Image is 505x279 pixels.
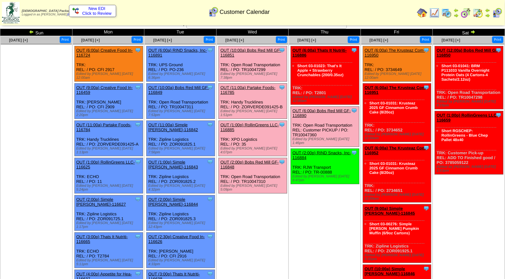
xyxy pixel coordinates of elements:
[429,8,440,18] img: line_graph.gif
[293,48,347,58] a: OUT (6:00a) Thats It Nutriti-116886
[148,109,215,117] div: Edited by [PERSON_NAME] [DATE] 7:53pm
[219,84,287,119] div: TRK: Handy Trucklines REL: / PO: ZORVERDE091425-B
[74,233,143,268] div: TRK: ECHO REL: / PO: T2784
[370,161,418,175] a: Short 03-01031: Krusteaz 2025 GF Cinnamon Crumb Cake (8/20oz)
[293,95,359,103] div: Edited by [PERSON_NAME] [DATE] 12:00am
[370,101,418,114] a: Short 03-01031: Krusteaz 2025 GF Cinnamon Crumb Cake (8/20oz)
[135,271,141,277] img: Tooltip
[81,38,100,42] span: [DATE] [+]
[135,196,141,203] img: Tooltip
[148,221,215,229] div: Edited by [PERSON_NAME] [DATE] 12:43pm
[208,7,218,17] img: calendarcustomer.gif
[351,47,357,53] img: Tooltip
[485,13,490,18] img: arrowright.gif
[204,36,215,43] button: Print
[60,36,71,43] button: Print
[144,29,217,36] td: Tue
[435,46,503,109] div: TRK: Open Road Transportation REL: / PO: TR10047298
[29,29,34,34] img: arrowleft.gif
[89,6,106,11] span: New EDI
[22,9,78,16] span: Logged in as [PERSON_NAME]
[297,38,316,42] a: [DATE] [+]
[279,159,285,165] img: Tooltip
[76,160,135,169] a: OUT (1:00p) RollinGreens LLC-116625
[291,107,359,147] div: TRK: Open Road Transportation REL: Customer PICKUP / PO: TR10047360
[351,107,357,114] img: Tooltip
[435,111,503,175] div: TRK: Customer Pick-up REL: ADD TO Finished good / PO: 3785059122
[220,72,287,80] div: Edited by [PERSON_NAME] [DATE] 7:38pm
[291,149,359,184] div: TRK: RJW Transport REL: / PO: TR-00888
[207,159,213,165] img: Tooltip
[433,29,505,36] td: Sat
[73,11,113,16] span: Click to Review
[148,122,198,132] a: OUT (11:00a) Simple [PERSON_NAME]-116842
[76,122,132,132] a: OUT (11:00a) Partake Foods-116784
[217,29,289,36] td: Wed
[276,36,287,43] button: Print
[461,8,471,18] img: calendarblend.gif
[441,8,452,18] img: calendarprod.gif
[207,84,213,91] img: Tooltip
[148,197,198,207] a: OUT (2:00p) Simple [PERSON_NAME]-116844
[423,265,430,272] img: Tooltip
[22,9,75,13] span: [DEMOGRAPHIC_DATA] Packaging
[72,29,144,36] td: Mon
[279,122,285,128] img: Tooltip
[148,72,215,80] div: Edited by [PERSON_NAME] [DATE] 6:36pm
[441,129,488,142] a: Short RGSCHEP: RollinGreens - Blue Chep Pallet 48x40
[76,85,133,95] a: OUT (9:00a) Creative Food In-116459
[148,85,209,95] a: OUT (10:00a) Bobs Red Mill GF-116849
[76,48,133,58] a: OUT (6:00a) Creative Food In-116724
[288,29,361,36] td: Thu
[454,8,459,13] img: arrowleft.gif
[74,195,143,231] div: TRK: Zipline Logistics REL: / PO: ZOR091725.1
[9,38,28,42] a: [DATE] [+]
[74,121,143,156] div: TRK: Handy Trucklines REL: / PO: ZORVERDE091425-A
[220,122,279,132] a: OUT (1:00p) RollinGreens LLC-116885
[370,222,419,235] a: Short 03-00276: Simple [PERSON_NAME] Pumpkin Muffin (6/9oz Cartons)
[2,2,20,23] img: zoroco-logo-small.webp
[293,175,359,182] div: Edited by [PERSON_NAME] [DATE] 6:47pm
[365,85,427,95] a: OUT (6:00a) The Krusteaz Com-116951
[365,146,427,155] a: OUT (6:00a) The Krusteaz Com-116952
[437,100,503,107] div: Edited by [PERSON_NAME] [DATE] 8:15pm
[220,184,287,192] div: Edited by [PERSON_NAME] [DATE] 5:09pm
[135,159,141,165] img: Tooltip
[207,233,213,240] img: Tooltip
[148,258,215,266] div: Edited by [PERSON_NAME] [DATE] 4:33pm
[437,165,503,173] div: Edited by [PERSON_NAME] [DATE] 1:53pm
[76,147,143,154] div: Edited by [PERSON_NAME] [DATE] 1:13pm
[351,149,357,156] img: Tooltip
[76,258,143,266] div: Edited by [PERSON_NAME] [DATE] 5:11pm
[363,144,431,203] div: TRK: REL: / PO: 3734651
[417,8,427,18] img: home.gif
[135,122,141,128] img: Tooltip
[473,8,483,18] img: calendarinout.gif
[495,47,502,53] img: Tooltip
[220,48,281,58] a: OUT (10:00a) Bobs Red Mill GF-116851
[76,109,143,117] div: Edited by [PERSON_NAME] [DATE] 2:20pm
[423,145,430,151] img: Tooltip
[148,160,198,169] a: OUT (1:00p) Simple [PERSON_NAME]-116843
[454,13,459,18] img: arrowright.gif
[135,84,141,91] img: Tooltip
[147,121,215,156] div: TRK: Zipline Logistics REL: / PO: ZOR091825.1
[147,158,215,194] div: TRK: Zipline Logistics REL: / PO: ZOR091825.2
[365,193,431,201] div: Edited by [PERSON_NAME] [DATE] 12:00am
[220,9,270,15] span: Customer Calendar
[370,38,388,42] span: [DATE] [+]
[365,253,431,261] div: Edited by [PERSON_NAME] [DATE] 5:31pm
[492,36,503,43] button: Print
[220,147,287,154] div: Edited by [PERSON_NAME] [DATE] 4:07pm
[365,132,431,140] div: Edited by [PERSON_NAME] [DATE] 12:00am
[441,64,489,82] a: Short 03-01041: BRM P111033 Vanilla Overnight Protein Oats (4 Cartons-4 Sachets/2.12oz)
[442,38,460,42] a: [DATE] [+]
[365,48,425,58] a: OUT (6:00a) The Krusteaz Com-116950
[207,196,213,203] img: Tooltip
[148,184,215,192] div: Edited by [PERSON_NAME] [DATE] 4:32pm
[153,38,172,42] a: [DATE] [+]
[0,29,73,36] td: Sun
[420,36,431,43] button: Print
